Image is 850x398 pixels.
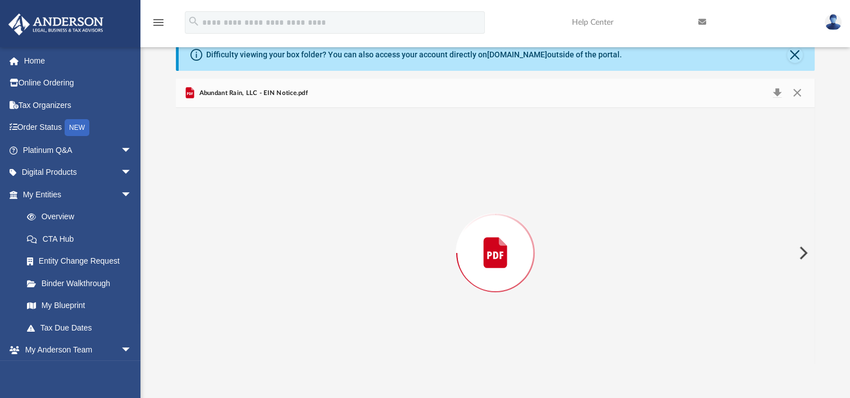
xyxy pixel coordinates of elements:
img: Anderson Advisors Platinum Portal [5,13,107,35]
span: Abundant Rain, LLC - EIN Notice.pdf [197,88,308,98]
a: Tax Due Dates [16,316,149,339]
a: Order StatusNEW [8,116,149,139]
button: Download [767,85,787,101]
span: arrow_drop_down [121,161,143,184]
button: Next File [790,237,815,269]
i: search [188,15,200,28]
a: Online Ordering [8,72,149,94]
a: [DOMAIN_NAME] [487,50,547,59]
a: Digital Productsarrow_drop_down [8,161,149,184]
a: Entity Change Request [16,250,149,273]
span: arrow_drop_down [121,339,143,362]
a: Binder Walkthrough [16,272,149,295]
button: Close [787,47,803,63]
button: Close [787,85,807,101]
div: Difficulty viewing your box folder? You can also access your account directly on outside of the p... [206,49,622,61]
a: My Blueprint [16,295,143,317]
a: My Entitiesarrow_drop_down [8,183,149,206]
a: CTA Hub [16,228,149,250]
a: Tax Organizers [8,94,149,116]
a: Overview [16,206,149,228]
img: User Pic [825,14,842,30]
a: My Anderson Teamarrow_drop_down [8,339,143,361]
a: Platinum Q&Aarrow_drop_down [8,139,149,161]
span: arrow_drop_down [121,183,143,206]
a: Home [8,49,149,72]
a: menu [152,21,165,29]
i: menu [152,16,165,29]
span: arrow_drop_down [121,139,143,162]
div: NEW [65,119,89,136]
